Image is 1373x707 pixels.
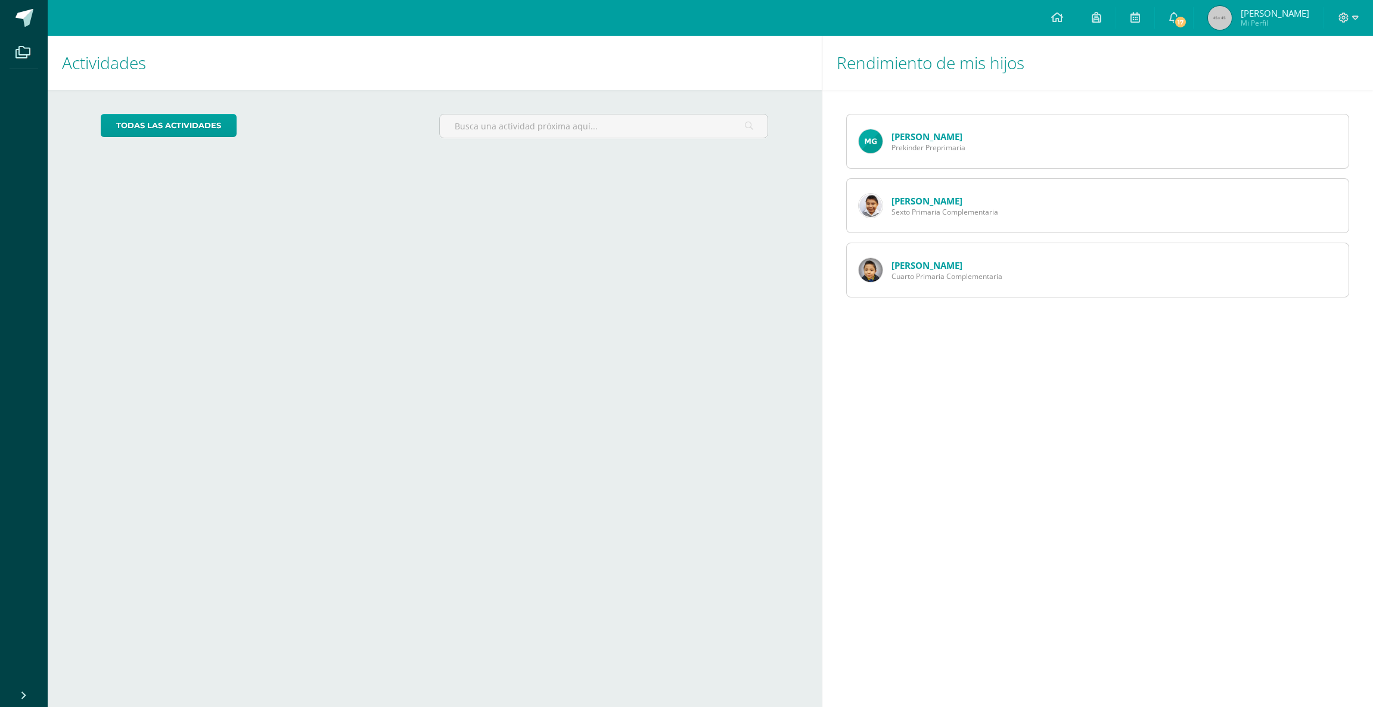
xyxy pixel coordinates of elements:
[1241,7,1309,19] span: [PERSON_NAME]
[891,207,998,217] span: Sexto Primaria Complementaria
[1241,18,1309,28] span: Mi Perfil
[62,36,807,90] h1: Actividades
[891,142,965,153] span: Prekinder Preprimaria
[891,259,962,271] a: [PERSON_NAME]
[1208,6,1232,30] img: 45x45
[101,114,237,137] a: todas las Actividades
[859,194,883,218] img: b50d10ca9b7199e604d35e9c38bf40e0.png
[1174,15,1187,29] span: 17
[891,131,962,142] a: [PERSON_NAME]
[859,258,883,282] img: 20db386169cdf46899a3c17dd7021297.png
[837,36,1359,90] h1: Rendimiento de mis hijos
[891,195,962,207] a: [PERSON_NAME]
[891,271,1002,281] span: Cuarto Primaria Complementaria
[440,114,768,138] input: Busca una actividad próxima aquí...
[859,129,883,153] img: 83b1fc8f0b4c5fd493b168df8f1410cd.png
